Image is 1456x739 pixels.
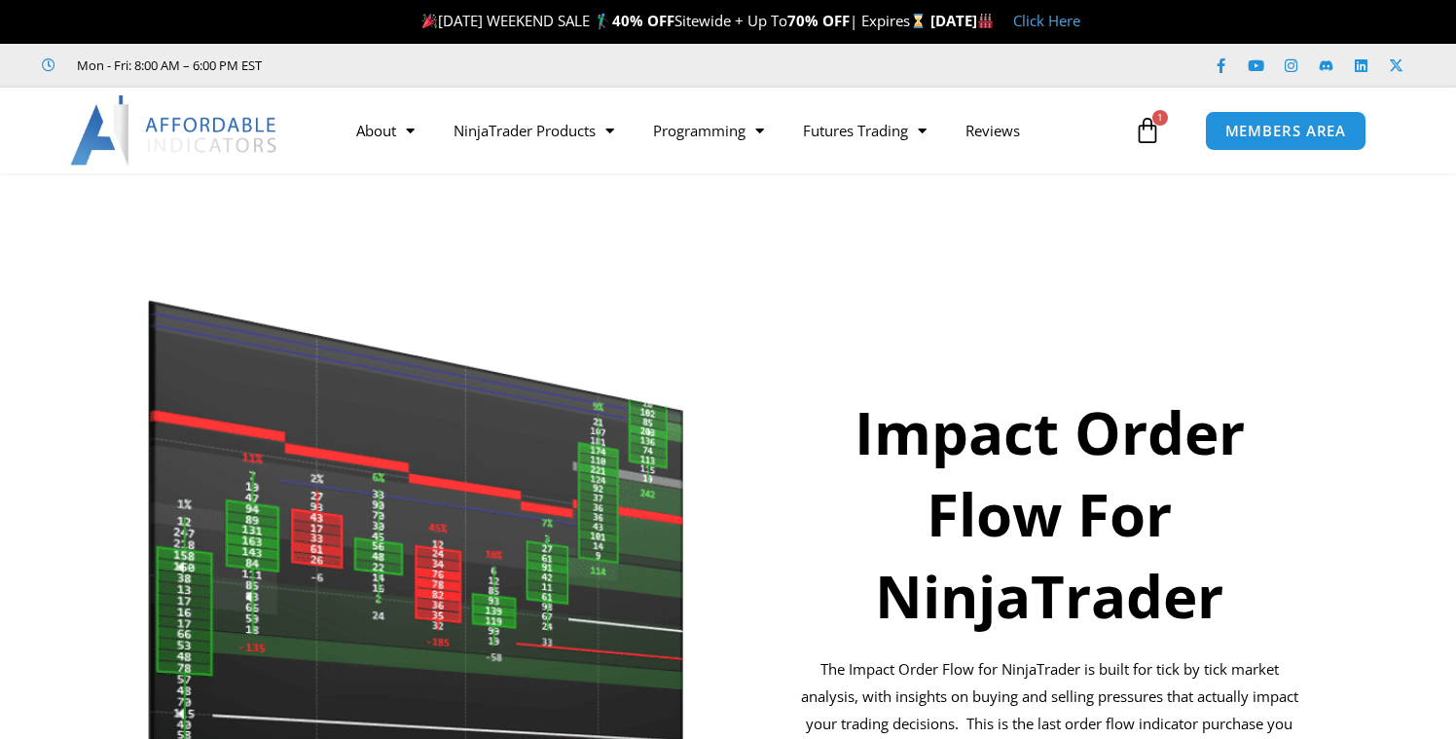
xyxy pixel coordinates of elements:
[422,14,437,28] img: 🎉
[1105,102,1190,159] a: 1
[70,95,279,166] img: LogoAI | Affordable Indicators – NinjaTrader
[787,11,850,30] strong: 70% OFF
[634,108,783,153] a: Programming
[418,11,930,30] span: [DATE] WEEKEND SALE 🏌️‍♂️ Sitewide + Up To | Expires
[1152,110,1168,126] span: 1
[612,11,674,30] strong: 40% OFF
[337,108,1129,153] nav: Menu
[797,391,1302,637] h1: Impact Order Flow For NinjaTrader
[72,54,262,77] span: Mon - Fri: 8:00 AM – 6:00 PM EST
[783,108,946,153] a: Futures Trading
[1205,111,1367,151] a: MEMBERS AREA
[930,11,994,30] strong: [DATE]
[434,108,634,153] a: NinjaTrader Products
[1013,11,1080,30] a: Click Here
[978,14,993,28] img: 🏭
[946,108,1039,153] a: Reviews
[289,55,581,75] iframe: Customer reviews powered by Trustpilot
[1225,124,1347,138] span: MEMBERS AREA
[337,108,434,153] a: About
[911,14,926,28] img: ⌛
